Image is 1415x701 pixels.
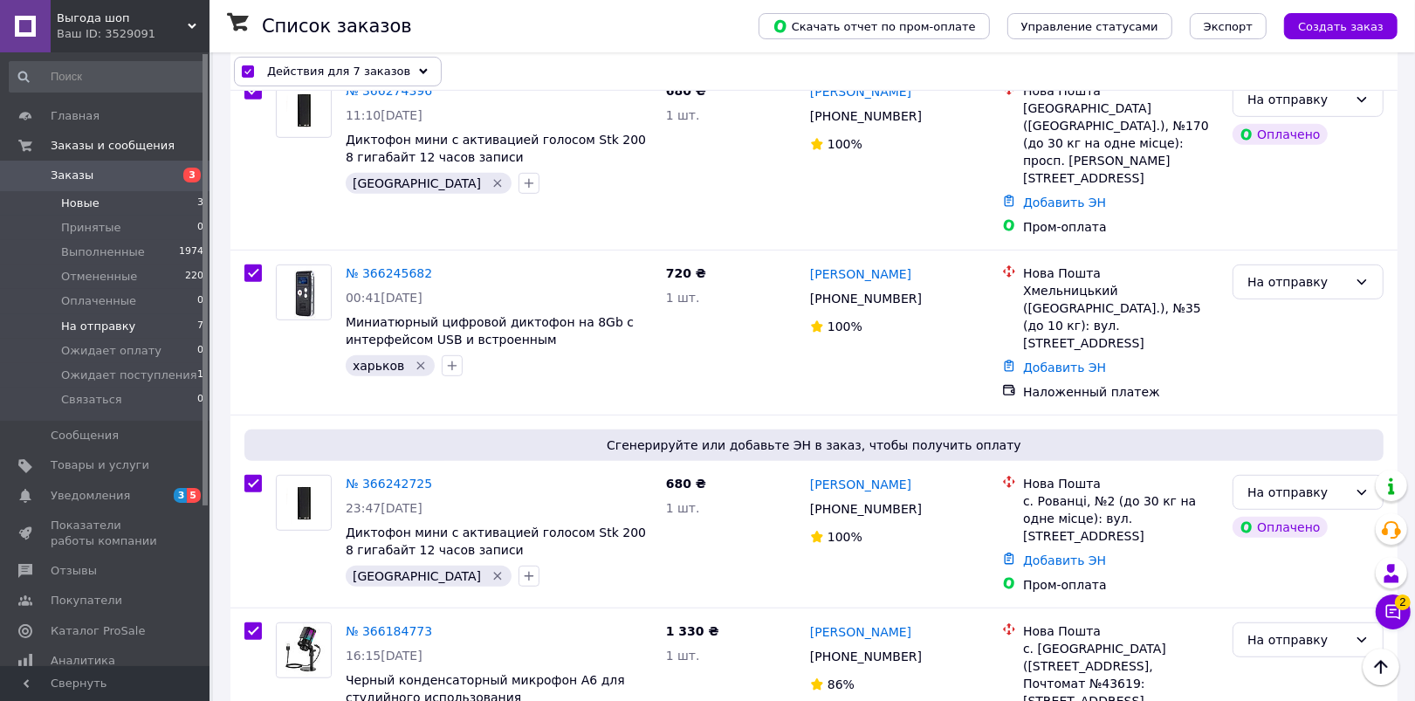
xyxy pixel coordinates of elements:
span: 680 ₴ [666,477,706,491]
svg: Удалить метку [414,359,428,373]
span: 1 шт. [666,649,700,663]
span: Принятые [61,220,121,236]
button: Наверх [1363,649,1399,685]
span: Сгенерируйте или добавьте ЭН в заказ, чтобы получить оплату [251,436,1377,454]
a: Фото товару [276,622,332,678]
a: Диктофон мини с активацией голосом Stk 200 8 гигабайт 12 часов записи [346,526,646,557]
span: 3 [197,196,203,211]
a: № 366274396 [346,84,432,98]
span: Действия для 7 заказов [267,63,410,80]
span: 0 [197,220,203,236]
span: 720 ₴ [666,266,706,280]
span: 23:47[DATE] [346,501,422,515]
div: Пром-оплата [1023,218,1219,236]
span: Выполненные [61,244,145,260]
span: [GEOGRAPHIC_DATA] [353,569,481,583]
span: 3 [183,168,201,182]
div: Хмельницький ([GEOGRAPHIC_DATA].), №35 (до 10 кг): вул. [STREET_ADDRESS] [1023,282,1219,352]
span: 680 ₴ [666,84,706,98]
a: [PERSON_NAME] [810,83,911,100]
img: Фото товару [277,624,331,677]
span: Аналитика [51,653,115,669]
span: 100% [828,137,862,151]
a: [PERSON_NAME] [810,265,911,283]
span: 1 шт. [666,108,700,122]
div: Нова Пошта [1023,622,1219,640]
span: Уведомления [51,488,130,504]
span: Миниатюрный цифровой диктофон на 8Gb с интерфейсом USB и встроенным аккумулятором [346,315,634,364]
span: Показатели работы компании [51,518,161,549]
span: 11:10[DATE] [346,108,422,122]
span: Ожидает оплату [61,343,161,359]
span: 0 [197,343,203,359]
a: Фото товару [276,82,332,138]
div: На отправку [1247,90,1348,109]
span: Главная [51,108,100,124]
span: Создать заказ [1298,20,1384,33]
span: [PHONE_NUMBER] [810,109,922,123]
div: На отправку [1247,272,1348,292]
span: Новые [61,196,100,211]
span: Каталог ProSale [51,623,145,639]
button: Экспорт [1190,13,1267,39]
a: № 366245682 [346,266,432,280]
div: Оплачено [1233,124,1327,145]
button: Создать заказ [1284,13,1398,39]
a: Создать заказ [1267,18,1398,32]
span: 1 [197,368,203,383]
div: Нова Пошта [1023,82,1219,100]
a: Диктофон мини с активацией голосом Stk 200 8 гигабайт 12 часов записи [346,133,646,164]
span: Связаться [61,392,122,408]
span: 220 [185,269,203,285]
span: 100% [828,320,862,333]
a: Добавить ЭН [1023,361,1106,375]
span: [PHONE_NUMBER] [810,649,922,663]
div: Пром-оплата [1023,576,1219,594]
button: Чат с покупателем2 [1376,594,1411,629]
div: Нова Пошта [1023,475,1219,492]
span: Сообщения [51,428,119,443]
span: 16:15[DATE] [346,649,422,663]
span: Выгода шоп [57,10,188,26]
span: Отзывы [51,563,97,579]
svg: Удалить метку [491,176,505,190]
a: [PERSON_NAME] [810,623,911,641]
span: Отмененные [61,269,137,285]
a: Фото товару [276,475,332,531]
span: 1974 [179,244,203,260]
span: 7 [197,319,203,334]
a: № 366184773 [346,624,432,638]
a: Добавить ЭН [1023,196,1106,210]
img: Фото товару [277,266,331,319]
span: Оплаченные [61,293,136,309]
div: с. Рованці, №2 (до 30 кг на одне місце): вул. [STREET_ADDRESS] [1023,492,1219,545]
span: 1 шт. [666,501,700,515]
svg: Удалить метку [491,569,505,583]
span: 3 [174,488,188,503]
span: 2 [1395,594,1411,610]
span: 00:41[DATE] [346,291,422,305]
div: Нова Пошта [1023,265,1219,282]
input: Поиск [9,61,205,93]
span: Скачать отчет по пром-оплате [773,18,976,34]
a: Фото товару [276,265,332,320]
div: Ваш ID: 3529091 [57,26,210,42]
span: 100% [828,530,862,544]
div: На отправку [1247,630,1348,649]
span: Товары и услуги [51,457,149,473]
span: [PHONE_NUMBER] [810,292,922,306]
a: № 366242725 [346,477,432,491]
h1: Список заказов [262,16,412,37]
span: Ожидает поступления [61,368,197,383]
span: Заказы и сообщения [51,138,175,154]
div: На отправку [1247,483,1348,502]
span: [PHONE_NUMBER] [810,502,922,516]
img: Фото товару [277,86,331,134]
span: 1 330 ₴ [666,624,719,638]
span: Управление статусами [1021,20,1158,33]
img: Фото товару [277,478,331,526]
div: [GEOGRAPHIC_DATA] ([GEOGRAPHIC_DATA].), №170 (до 30 кг на одне місце): просп. [PERSON_NAME][STREE... [1023,100,1219,187]
span: Заказы [51,168,93,183]
span: 1 шт. [666,291,700,305]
